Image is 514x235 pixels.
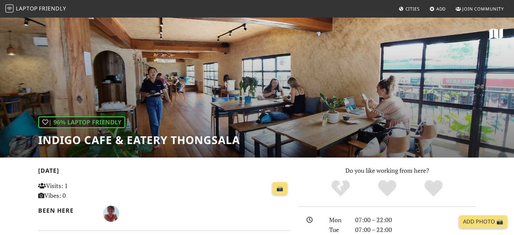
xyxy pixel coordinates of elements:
[103,206,119,222] img: 3465-sergey.jpg
[459,215,507,228] a: Add Photo 📸
[427,3,449,15] a: Add
[325,215,351,225] div: Mon
[39,5,66,12] span: Friendly
[103,209,119,217] span: Sergey Stamat
[38,207,95,214] h2: Been here
[453,3,507,15] a: Join Community
[38,167,290,177] h2: [DATE]
[410,179,457,198] div: Definitely!
[38,134,240,146] h1: Indigo Cafe & Eatery Thongsala
[38,116,125,128] div: | 96% Laptop Friendly
[317,179,364,198] div: No
[5,3,66,15] a: LaptopFriendly LaptopFriendly
[325,225,351,235] div: Tue
[38,181,117,201] p: Visits: 1 Vibes: 0
[436,6,446,12] span: Add
[462,6,504,12] span: Join Community
[16,5,38,12] span: Laptop
[364,179,411,198] div: Yes
[351,215,480,225] div: 07:00 – 22:00
[396,3,422,15] a: Cities
[272,182,287,195] a: 📸
[298,166,476,175] p: Do you like working from here?
[406,6,420,12] span: Cities
[351,225,480,235] div: 07:00 – 22:00
[5,4,14,13] img: LaptopFriendly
